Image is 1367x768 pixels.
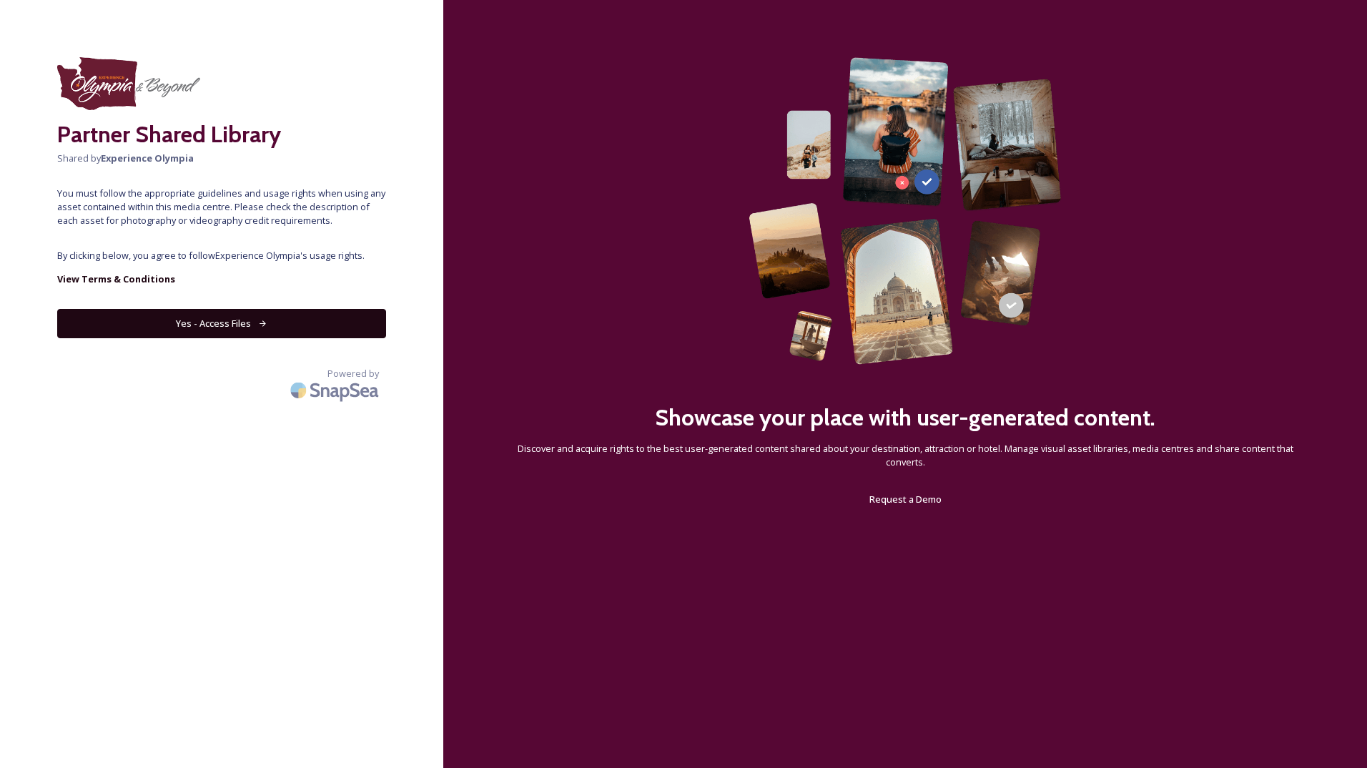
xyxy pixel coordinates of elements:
[286,373,386,407] img: SnapSea Logo
[869,491,942,508] a: Request a Demo
[57,187,386,228] span: You must follow the appropriate guidelines and usage rights when using any asset contained within...
[500,442,1310,469] span: Discover and acquire rights to the best user-generated content shared about your destination, att...
[327,367,379,380] span: Powered by
[869,493,942,506] span: Request a Demo
[57,57,200,110] img: download.png
[57,117,386,152] h2: Partner Shared Library
[57,309,386,338] button: Yes - Access Files
[655,400,1155,435] h2: Showcase your place with user-generated content.
[101,152,194,164] strong: Experience Olympia
[749,57,1062,365] img: 63b42ca75bacad526042e722_Group%20154-p-800.png
[57,270,386,287] a: View Terms & Conditions
[57,152,386,165] span: Shared by
[57,249,386,262] span: By clicking below, you agree to follow Experience Olympia 's usage rights.
[57,272,175,285] strong: View Terms & Conditions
